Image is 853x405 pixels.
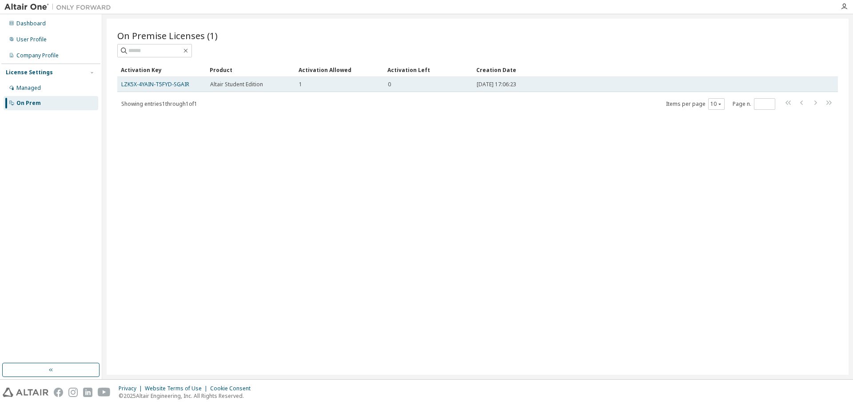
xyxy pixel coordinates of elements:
img: instagram.svg [68,388,78,397]
div: User Profile [16,36,47,43]
span: Items per page [666,98,725,110]
button: 10 [710,100,722,108]
div: Managed [16,84,41,92]
div: Privacy [119,385,145,392]
div: License Settings [6,69,53,76]
p: © 2025 Altair Engineering, Inc. All Rights Reserved. [119,392,256,400]
div: Website Terms of Use [145,385,210,392]
span: On Premise Licenses (1) [117,29,218,42]
span: [DATE] 17:06:23 [477,81,516,88]
a: LZK5X-4YAIN-T5FYD-SGAIR [121,80,189,88]
span: Page n. [733,98,775,110]
span: Showing entries 1 through 1 of 1 [121,100,197,108]
img: linkedin.svg [83,388,92,397]
img: facebook.svg [54,388,63,397]
span: 1 [299,81,302,88]
img: altair_logo.svg [3,388,48,397]
div: Product [210,63,291,77]
img: Altair One [4,3,116,12]
div: Company Profile [16,52,59,59]
div: Activation Left [387,63,469,77]
span: Altair Student Edition [210,81,263,88]
span: 0 [388,81,391,88]
div: Activation Allowed [299,63,380,77]
div: On Prem [16,100,41,107]
img: youtube.svg [98,388,111,397]
div: Activation Key [121,63,203,77]
div: Creation Date [476,63,799,77]
div: Dashboard [16,20,46,27]
div: Cookie Consent [210,385,256,392]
